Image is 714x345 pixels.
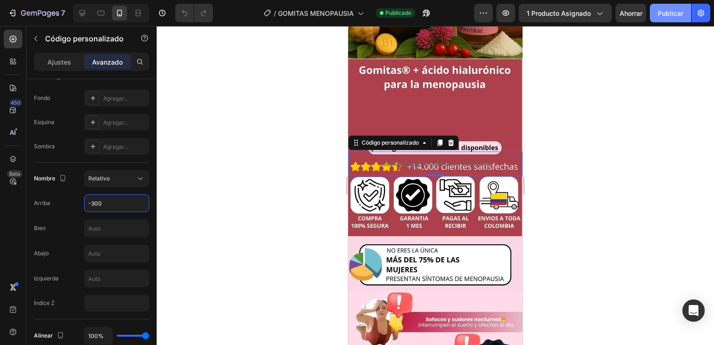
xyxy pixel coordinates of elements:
[34,143,55,150] font: Sombra
[103,95,128,102] font: Agregar...
[85,270,149,287] input: Auto
[47,58,71,66] font: Ajustes
[34,332,53,339] font: Alinear
[527,9,591,17] font: 1 producto asignado
[103,143,128,150] font: Agregar...
[88,175,110,182] font: Relativo
[85,195,149,212] input: Auto
[45,34,124,43] font: Código personalizado
[615,4,646,22] button: Ahorrar
[34,119,54,126] font: Esquina
[385,9,411,16] font: Publicado
[61,8,65,18] font: 7
[620,9,642,17] font: Ahorrar
[85,327,112,344] input: Auto
[682,299,705,322] div: Abrir Intercom Messenger
[348,26,522,345] iframe: Área de diseño
[34,250,49,257] font: Abajo
[11,100,20,106] font: 450
[45,33,124,44] p: Código personalizado
[34,199,50,206] font: Arriba
[4,4,69,22] button: 7
[34,299,55,306] font: Índice Z
[278,9,354,17] font: GOMITAS MENOPAUSIA
[658,9,683,17] font: Publicar
[34,225,46,232] font: Bien
[175,4,213,22] div: Deshacer/Rehacer
[650,4,691,22] button: Publicar
[34,94,50,101] font: Fondo
[34,175,55,182] font: Nombre
[84,170,149,187] button: Relativo
[85,245,149,262] input: Auto
[519,4,612,22] button: 1 producto asignado
[9,171,20,177] font: Beta
[92,58,123,66] font: Avanzado
[34,275,59,282] font: Izquierda
[85,220,149,237] input: Auto
[103,119,128,126] font: Agregar...
[274,9,276,17] font: /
